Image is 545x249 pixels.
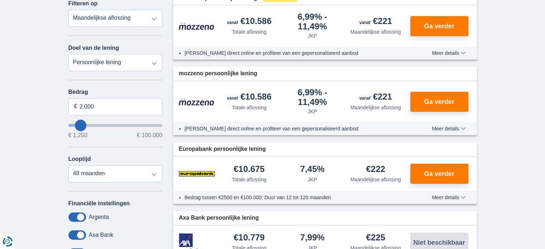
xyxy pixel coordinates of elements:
[300,233,325,243] div: 7,99%
[68,133,87,138] span: € 1.250
[284,13,341,31] div: 6,99%
[185,194,406,201] li: Bedrag tussen €2500 en €100.000; Duur van 12 tot 120 maanden
[426,126,471,131] button: Meer details
[68,156,91,162] label: Looptijd
[179,145,266,153] span: Europabank persoonlijke lening
[350,104,401,111] div: Maandelijkse aflossing
[179,70,257,78] span: mozzeno persoonlijke lening
[410,92,468,112] button: Ga verder
[366,165,385,174] div: €222
[410,16,468,36] button: Ga verder
[227,17,272,27] div: €10.586
[89,214,109,220] label: Argenta
[179,98,215,106] img: product.pl.alt Mozzeno
[426,50,471,56] button: Meer details
[68,45,119,51] label: Doel van de lening
[185,125,406,132] li: [PERSON_NAME] direct online en profiteer van een gepersonaliseerd aanbod
[68,89,163,95] label: Bedrag
[359,17,392,27] div: €221
[227,92,272,102] div: €10.586
[359,92,392,102] div: €221
[350,176,401,183] div: Maandelijkse aflossing
[424,23,454,29] span: Ga verder
[232,104,267,111] div: Totale aflossing
[366,233,385,243] div: €225
[232,176,267,183] div: Totale aflossing
[300,165,325,174] div: 7,45%
[234,165,265,174] div: €10.675
[89,232,113,238] label: Axa Bank
[350,28,401,35] div: Maandelijkse aflossing
[308,32,317,39] div: JKP
[410,164,468,184] button: Ga verder
[234,233,265,243] div: €10.779
[308,176,317,183] div: JKP
[432,195,465,200] span: Meer details
[232,28,267,35] div: Totale aflossing
[426,195,471,200] button: Meer details
[179,22,215,30] img: product.pl.alt Mozzeno
[432,51,465,56] span: Meer details
[137,133,162,138] span: € 100.000
[68,200,130,207] label: Financiële instellingen
[284,88,341,106] div: 6,99%
[179,165,215,183] img: product.pl.alt Europabank
[413,239,465,246] span: Niet beschikbaar
[424,171,454,177] span: Ga verder
[185,49,406,57] li: [PERSON_NAME] direct online en profiteer van een gepersonaliseerd aanbod
[68,124,163,127] input: wantToBorrow
[74,102,77,111] span: €
[308,108,317,115] div: JKP
[432,126,465,131] span: Meer details
[424,99,454,105] span: Ga verder
[179,214,259,222] span: Axa Bank persoonlijke lening
[68,0,98,7] label: Filteren op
